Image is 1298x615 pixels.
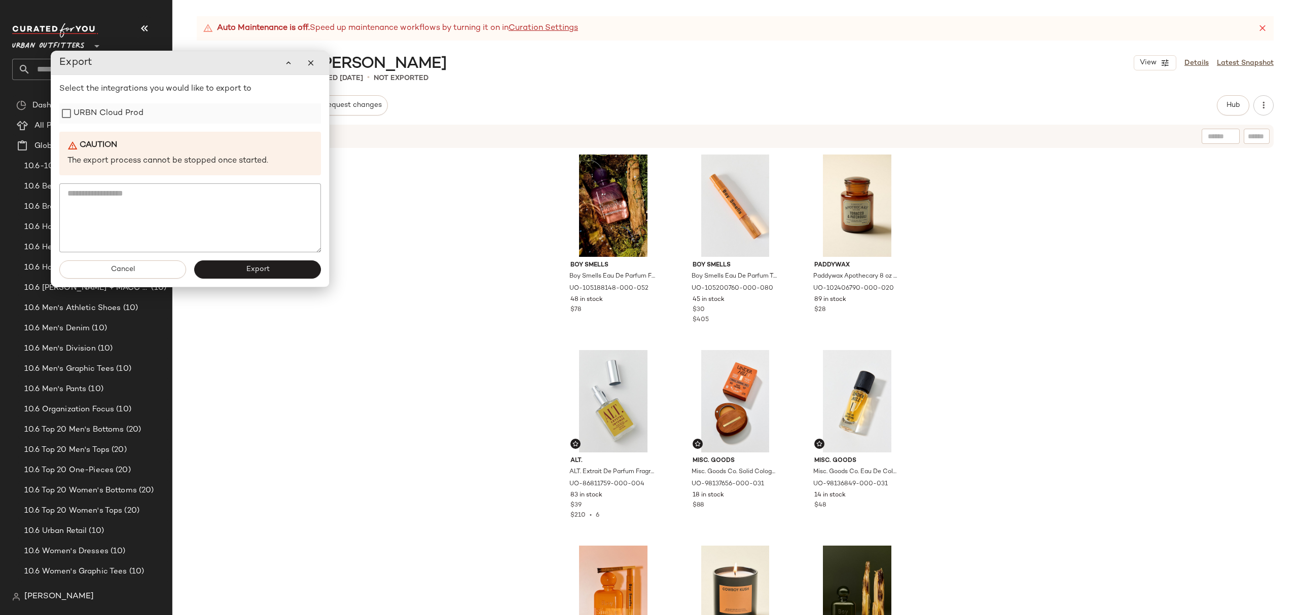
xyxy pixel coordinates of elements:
p: The export process cannot be stopped once started. [67,156,313,167]
span: $39 [570,501,582,510]
span: 10.6 Top 20 One-Pieces [24,465,114,476]
span: (20) [137,485,154,496]
span: 10.6 Men's Athletic Shoes [24,302,121,314]
span: 14 in stock [814,491,846,500]
span: UO-105188148-000-052 [569,284,648,293]
span: Dashboard [32,100,73,111]
span: 10.6 Heavy Knits & Track Jackets [24,242,149,253]
span: 10.6 Women's Jeans [24,586,101,598]
span: 10.6-10.10 AM Newness [24,161,115,172]
span: 10.6 Women's Dresses [24,546,109,557]
span: (10) [109,546,126,557]
span: UO-98137656-000-031 [692,480,764,489]
span: ALT. [570,456,656,466]
span: Boy Smells Eau De Parfum Fragrance in Woodphoria at Urban Outfitters [569,272,655,281]
span: Paddywax Apothecary 8 oz Scented Candle in Tobacco/Patchouli at Urban Outfitters [813,272,899,281]
span: Boy Smells [570,261,656,270]
img: 86811759_004_b [562,350,664,452]
span: 10.6 Urban Retail [24,525,87,537]
div: Speed up maintenance workflows by turning it on in [203,22,578,34]
span: 48 in stock [570,295,603,304]
span: 10.6 Men's Graphic Tees [24,363,114,375]
span: (20) [124,424,141,436]
span: Paddywax [814,261,900,270]
span: UO-86811759-000-004 [569,480,644,489]
span: (20) [110,444,127,456]
p: Select the integrations you would like to export to [59,83,321,95]
span: $210 [570,512,586,519]
span: $405 [693,317,709,323]
span: 18 in stock [693,491,724,500]
span: ALT. Extrait De Parfum Fragrance in Crystal Bold at Urban Outfitters [569,468,655,477]
img: svg%3e [16,100,26,110]
span: • [586,512,596,519]
a: Curation Settings [509,22,578,34]
span: 89 in stock [814,295,846,304]
span: (10) [86,383,103,395]
span: 10.6 Bedding Focus [24,181,97,193]
span: $30 [693,305,705,315]
span: Misc. Goods Co. Solid Cologne in [PERSON_NAME] at Urban Outfitters [692,468,777,477]
span: Boy Smells Eau De Parfum Travel Fragrance in Cowboy Kush at Urban Outfitters [692,272,777,281]
img: 98136849_031_b [806,350,908,452]
span: 83 in stock [570,491,602,500]
button: Export [194,260,321,279]
span: Misc. Goods [814,456,900,466]
span: 10.6 [PERSON_NAME] + MACC + MShoes [24,282,149,294]
span: 45 in stock [693,295,725,304]
span: (20) [114,465,131,476]
span: UO-102406790-000-020 [813,284,894,293]
span: 10.6 Men's Denim [24,323,90,334]
span: View [1139,59,1157,67]
span: 10.6 Men's Division [24,343,96,355]
span: 10.6 Bras [24,201,58,213]
a: Details [1184,58,1209,68]
span: 10.6 Top 20 Women's Bottoms [24,485,137,496]
button: Request changes [317,95,388,116]
span: 10.6 Women's Graphic Tees [24,566,127,578]
img: 98137656_031_b [684,350,786,452]
span: $88 [693,501,704,510]
img: cfy_white_logo.C9jOOHJF.svg [12,23,98,37]
img: svg%3e [12,593,20,601]
span: Request changes [323,101,382,109]
span: (10) [121,302,138,314]
span: UO-98136849-000-031 [813,480,888,489]
span: (10) [127,566,145,578]
span: (10) [87,525,104,537]
span: [PERSON_NAME] [24,591,94,603]
span: (20) [122,505,139,517]
span: Boy Smells [693,261,778,270]
span: Hub [1226,101,1240,109]
span: $48 [814,501,826,510]
img: svg%3e [695,441,701,447]
span: (10) [114,404,131,415]
span: • [367,72,370,84]
span: 10.6 Handbags [24,221,80,233]
span: Misc. Goods [693,456,778,466]
span: 10.6 Top 20 Men's Tops [24,444,110,456]
span: 10.6 Top 20 Women's Tops [24,505,122,517]
span: Export [245,265,269,274]
span: UO-105200760-000-080 [692,284,773,293]
a: Latest Snapshot [1217,58,1274,68]
img: 102406790_020_b [806,155,908,257]
span: $28 [814,305,825,315]
p: updated [DATE] [305,73,363,84]
span: 10.6 Organization Focus [24,404,114,415]
span: Global Clipboards [34,140,101,152]
img: 105188148_052_b [562,155,664,257]
button: Hub [1217,95,1249,116]
button: View [1134,55,1176,70]
span: (10) [114,363,131,375]
img: 105200760_080_b [684,155,786,257]
p: Not Exported [374,73,428,84]
span: 6 [596,512,599,519]
span: 10.6 Top 20 Men's Bottoms [24,424,124,436]
span: (10) [90,323,107,334]
span: 10.6 Houseware Focus [24,262,108,274]
span: (10) [96,343,113,355]
span: Misc. Goods Co. Eau De Cologne in [PERSON_NAME] at Urban Outfitters [813,468,899,477]
strong: Auto Maintenance is off. [217,22,310,34]
span: (10) [149,282,166,294]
